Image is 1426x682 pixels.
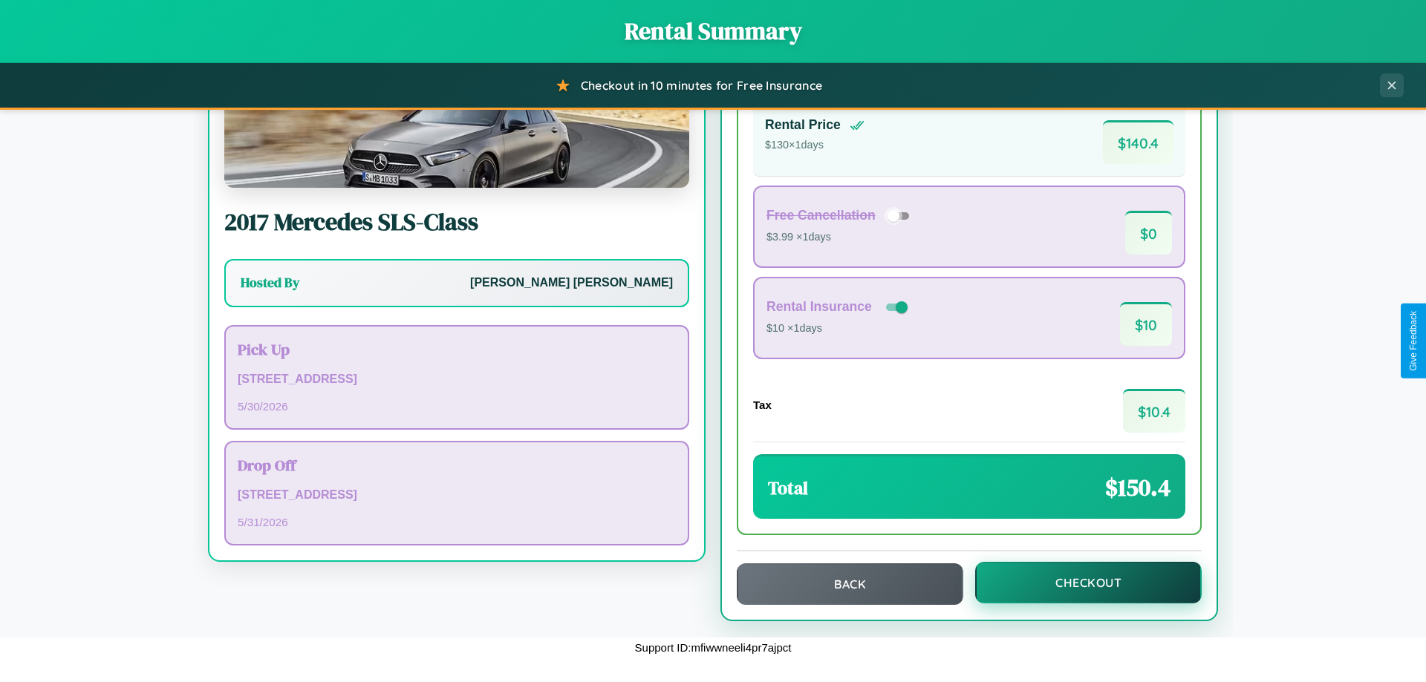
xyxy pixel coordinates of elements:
[470,272,673,294] p: [PERSON_NAME] [PERSON_NAME]
[768,476,808,500] h3: Total
[224,39,689,188] img: Mercedes SLS-Class
[766,299,872,315] h4: Rental Insurance
[1125,211,1172,255] span: $ 0
[766,208,876,223] h4: Free Cancellation
[241,274,299,292] h3: Hosted By
[765,117,841,133] h4: Rental Price
[238,369,676,390] p: [STREET_ADDRESS]
[975,562,1202,603] button: Checkout
[765,136,865,155] p: $ 130 × 1 days
[753,399,772,411] h4: Tax
[1123,389,1185,433] span: $ 10.4
[238,338,676,360] h3: Pick Up
[238,396,676,416] p: 5 / 30 / 2026
[766,228,914,247] p: $3.99 × 1 days
[635,637,792,658] p: Support ID: mfiwwneeli4pr7ajpct
[238,512,676,532] p: 5 / 31 / 2026
[224,206,689,238] h2: 2017 Mercedes SLS-Class
[581,78,822,93] span: Checkout in 10 minutes for Free Insurance
[238,454,676,476] h3: Drop Off
[1103,120,1173,164] span: $ 140.4
[1408,311,1419,371] div: Give Feedback
[1120,302,1172,346] span: $ 10
[737,563,963,605] button: Back
[15,15,1411,47] h1: Rental Summary
[238,485,676,506] p: [STREET_ADDRESS]
[1105,471,1171,504] span: $ 150.4
[766,319,911,338] p: $10 × 1 days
